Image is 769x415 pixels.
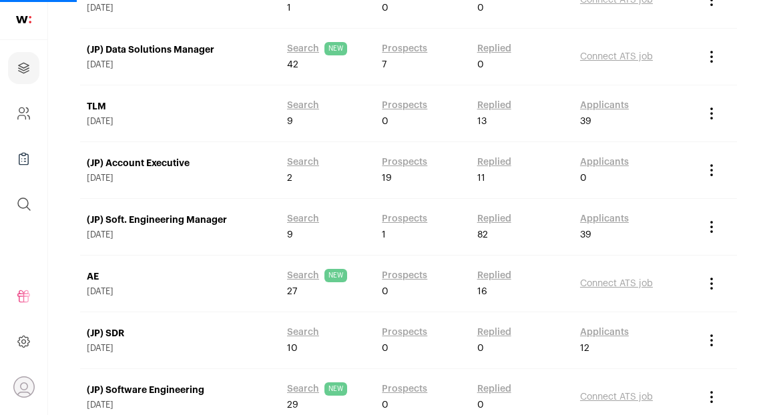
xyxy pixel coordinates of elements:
[87,214,274,227] a: (JP) Soft. Engineering Manager
[87,59,274,70] span: [DATE]
[87,3,274,13] span: [DATE]
[287,269,319,282] a: Search
[477,342,484,355] span: 0
[287,326,319,339] a: Search
[87,286,274,297] span: [DATE]
[287,155,319,169] a: Search
[580,212,629,226] a: Applicants
[382,212,427,226] a: Prospects
[382,99,427,112] a: Prospects
[477,1,484,15] span: 0
[477,99,511,112] a: Replied
[477,171,485,185] span: 11
[704,162,720,178] button: Project Actions
[580,155,629,169] a: Applicants
[13,376,35,398] button: Open dropdown
[382,269,427,282] a: Prospects
[382,326,427,339] a: Prospects
[287,115,293,128] span: 9
[704,219,720,235] button: Project Actions
[477,42,511,55] a: Replied
[477,115,487,128] span: 13
[324,269,347,282] span: NEW
[580,342,589,355] span: 12
[87,400,274,410] span: [DATE]
[16,16,31,23] img: wellfound-shorthand-0d5821cbd27db2630d0214b213865d53afaa358527fdda9d0ea32b1df1b89c2c.svg
[287,42,319,55] a: Search
[287,212,319,226] a: Search
[704,332,720,348] button: Project Actions
[382,228,386,242] span: 1
[382,342,389,355] span: 0
[580,115,591,128] span: 39
[382,58,387,71] span: 7
[477,58,484,71] span: 0
[580,392,653,402] a: Connect ATS job
[87,343,274,354] span: [DATE]
[324,42,347,55] span: NEW
[8,143,39,175] a: Company Lists
[580,171,587,185] span: 0
[87,327,274,340] a: (JP) SDR
[477,212,511,226] a: Replied
[580,99,629,112] a: Applicants
[287,171,292,185] span: 2
[87,384,274,397] a: (JP) Software Engineering
[704,105,720,121] button: Project Actions
[704,276,720,292] button: Project Actions
[704,389,720,405] button: Project Actions
[477,326,511,339] a: Replied
[382,171,392,185] span: 19
[87,270,274,284] a: AE
[580,279,653,288] a: Connect ATS job
[477,398,484,412] span: 0
[580,52,653,61] a: Connect ATS job
[87,230,274,240] span: [DATE]
[8,52,39,84] a: Projects
[287,398,298,412] span: 29
[8,97,39,129] a: Company and ATS Settings
[287,342,298,355] span: 10
[382,115,389,128] span: 0
[287,228,293,242] span: 9
[477,382,511,396] a: Replied
[287,58,298,71] span: 42
[580,326,629,339] a: Applicants
[477,285,487,298] span: 16
[287,382,319,396] a: Search
[704,49,720,65] button: Project Actions
[87,100,274,113] a: TLM
[382,382,427,396] a: Prospects
[477,228,488,242] span: 82
[287,285,297,298] span: 27
[87,116,274,127] span: [DATE]
[477,269,511,282] a: Replied
[382,398,389,412] span: 0
[324,382,347,396] span: NEW
[87,173,274,183] span: [DATE]
[382,42,427,55] a: Prospects
[87,43,274,57] a: (JP) Data Solutions Manager
[287,1,291,15] span: 1
[87,157,274,170] a: (JP) Account Executive
[580,228,591,242] span: 39
[382,285,389,298] span: 0
[477,155,511,169] a: Replied
[382,1,389,15] span: 0
[287,99,319,112] a: Search
[382,155,427,169] a: Prospects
